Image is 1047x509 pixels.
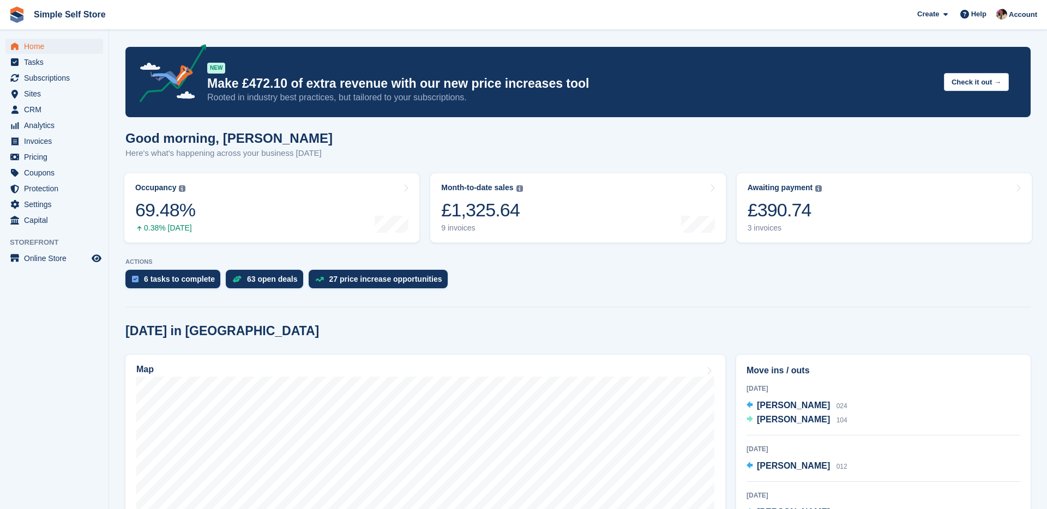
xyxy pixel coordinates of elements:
[5,181,103,196] a: menu
[757,415,830,424] span: [PERSON_NAME]
[24,251,89,266] span: Online Store
[5,86,103,101] a: menu
[125,270,226,294] a: 6 tasks to complete
[207,63,225,74] div: NEW
[748,223,822,233] div: 3 invoices
[136,365,154,374] h2: Map
[5,165,103,180] a: menu
[748,199,822,221] div: £390.74
[5,149,103,165] a: menu
[24,86,89,101] span: Sites
[315,277,324,282] img: price_increase_opportunities-93ffe204e8149a01c8c9dc8f82e8f89637d9d84a8eef4429ea346261dce0b2c0.svg
[747,384,1020,393] div: [DATE]
[135,183,176,192] div: Occupancy
[179,185,185,192] img: icon-info-grey-7440780725fd019a000dd9b08b2336e03edf1995a4989e88bcd33f0948082b44.svg
[971,9,986,20] span: Help
[944,73,1009,91] button: Check it out →
[757,401,830,410] span: [PERSON_NAME]
[309,270,453,294] a: 27 price increase opportunities
[24,165,89,180] span: Coupons
[24,102,89,117] span: CRM
[125,324,319,338] h2: [DATE] in [GEOGRAPHIC_DATA]
[5,54,103,70] a: menu
[747,490,1020,500] div: [DATE]
[24,213,89,228] span: Capital
[9,7,25,23] img: stora-icon-8386f47178a22dfd0bd8f6a31ec36ba5ce8667c1dd55bd0f319d3a0aa187defe.svg
[135,199,195,221] div: 69.48%
[5,39,103,54] a: menu
[837,402,847,410] span: 024
[747,364,1020,377] h2: Move ins / outs
[996,9,1007,20] img: Scott McCutcheon
[90,252,103,265] a: Preview store
[917,9,939,20] span: Create
[207,92,935,104] p: Rooted in industry best practices, but tailored to your subscriptions.
[747,399,847,413] a: [PERSON_NAME] 024
[441,183,513,192] div: Month-to-date sales
[747,459,847,474] a: [PERSON_NAME] 012
[5,197,103,212] a: menu
[837,416,847,424] span: 104
[5,134,103,149] a: menu
[1009,9,1037,20] span: Account
[747,413,847,427] a: [PERSON_NAME] 104
[247,275,298,283] div: 63 open deals
[441,199,522,221] div: £1,325.64
[24,181,89,196] span: Protection
[815,185,822,192] img: icon-info-grey-7440780725fd019a000dd9b08b2336e03edf1995a4989e88bcd33f0948082b44.svg
[748,183,813,192] div: Awaiting payment
[5,213,103,228] a: menu
[226,270,309,294] a: 63 open deals
[135,223,195,233] div: 0.38% [DATE]
[24,118,89,133] span: Analytics
[837,463,847,470] span: 012
[24,134,89,149] span: Invoices
[757,461,830,470] span: [PERSON_NAME]
[24,149,89,165] span: Pricing
[5,251,103,266] a: menu
[516,185,523,192] img: icon-info-grey-7440780725fd019a000dd9b08b2336e03edf1995a4989e88bcd33f0948082b44.svg
[144,275,215,283] div: 6 tasks to complete
[5,102,103,117] a: menu
[132,276,139,282] img: task-75834270c22a3079a89374b754ae025e5fb1db73e45f91037f5363f120a921f8.svg
[207,76,935,92] p: Make £472.10 of extra revenue with our new price increases tool
[747,444,1020,454] div: [DATE]
[125,258,1031,265] p: ACTIONS
[125,147,333,160] p: Here's what's happening across your business [DATE]
[24,70,89,86] span: Subscriptions
[24,39,89,54] span: Home
[130,44,207,106] img: price-adjustments-announcement-icon-8257ccfd72463d97f412b2fc003d46551f7dbcb40ab6d574587a9cd5c0d94...
[430,173,725,243] a: Month-to-date sales £1,325.64 9 invoices
[329,275,442,283] div: 27 price increase opportunities
[124,173,419,243] a: Occupancy 69.48% 0.38% [DATE]
[125,131,333,146] h1: Good morning, [PERSON_NAME]
[10,237,109,248] span: Storefront
[232,275,242,283] img: deal-1b604bf984904fb50ccaf53a9ad4b4a5d6e5aea283cecdc64d6e3604feb123c2.svg
[737,173,1032,243] a: Awaiting payment £390.74 3 invoices
[24,54,89,70] span: Tasks
[5,118,103,133] a: menu
[24,197,89,212] span: Settings
[441,223,522,233] div: 9 invoices
[5,70,103,86] a: menu
[29,5,110,23] a: Simple Self Store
